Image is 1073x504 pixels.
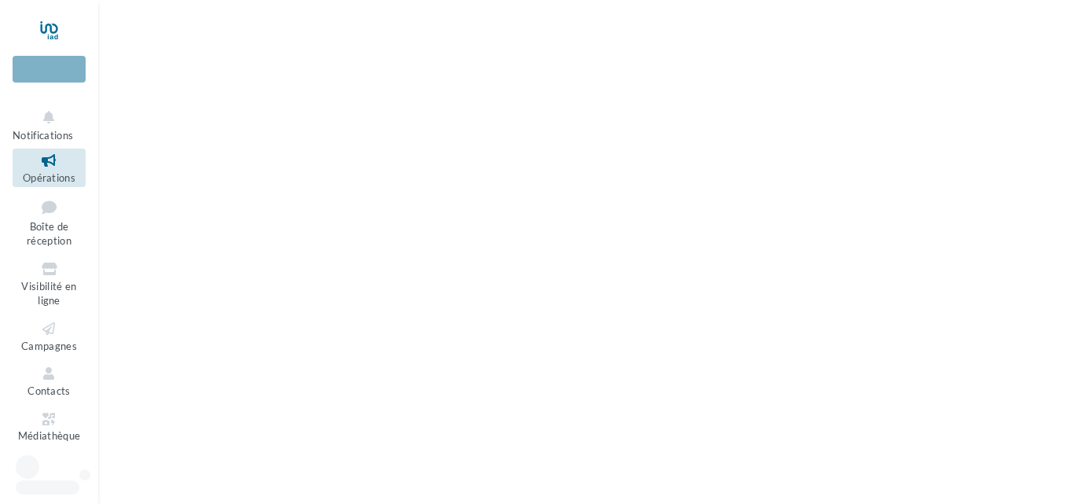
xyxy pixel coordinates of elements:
a: Médiathèque [13,407,86,446]
span: Boîte de réception [27,220,71,248]
span: Médiathèque [18,430,81,443]
a: Campagnes [13,317,86,355]
a: Visibilité en ligne [13,257,86,311]
a: Opérations [13,149,86,187]
span: Notifications [13,129,73,142]
span: Visibilité en ligne [21,280,76,307]
span: Campagnes [21,340,77,352]
span: Opérations [23,171,75,184]
span: Contacts [27,384,71,397]
a: Boîte de réception [13,193,86,251]
div: Nouvelle campagne [13,56,86,83]
a: Contacts [13,362,86,400]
